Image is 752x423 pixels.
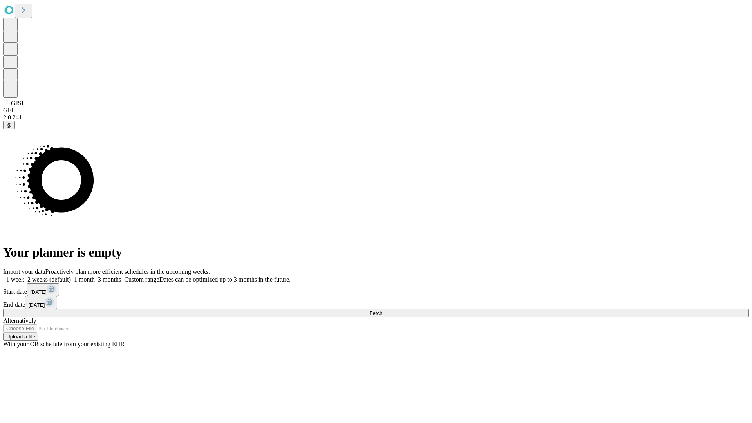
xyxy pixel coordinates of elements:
span: Dates can be optimized up to 3 months in the future. [159,276,291,283]
span: Custom range [124,276,159,283]
span: 3 months [98,276,121,283]
div: End date [3,296,749,309]
span: Fetch [369,310,382,316]
button: Fetch [3,309,749,317]
span: [DATE] [28,302,45,308]
span: [DATE] [30,289,47,295]
span: @ [6,122,12,128]
h1: Your planner is empty [3,245,749,260]
span: 2 weeks (default) [27,276,71,283]
span: Proactively plan more efficient schedules in the upcoming weeks. [45,268,210,275]
span: 1 week [6,276,24,283]
div: Start date [3,283,749,296]
button: [DATE] [25,296,57,309]
span: Alternatively [3,317,36,324]
span: With your OR schedule from your existing EHR [3,341,125,347]
span: GJSH [11,100,26,107]
div: 2.0.241 [3,114,749,121]
span: 1 month [74,276,95,283]
button: [DATE] [27,283,59,296]
div: GEI [3,107,749,114]
button: Upload a file [3,333,38,341]
button: @ [3,121,15,129]
span: Import your data [3,268,45,275]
